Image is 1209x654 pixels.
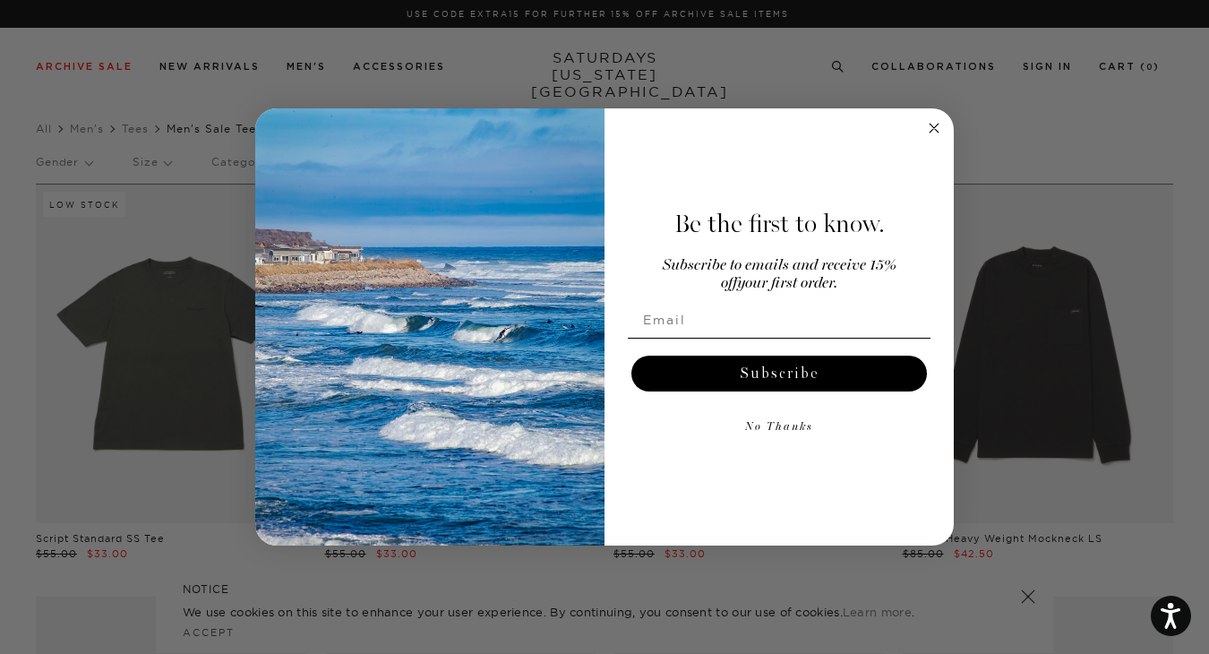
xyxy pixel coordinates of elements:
button: Subscribe [631,356,927,392]
button: Close dialog [923,117,945,139]
span: Subscribe to emails and receive 15% [663,258,896,273]
span: Be the first to know. [674,209,885,239]
button: No Thanks [628,409,930,445]
span: off [721,276,737,291]
span: your first order. [737,276,837,291]
input: Email [628,302,930,338]
img: 125c788d-000d-4f3e-b05a-1b92b2a23ec9.jpeg [255,108,604,546]
img: underline [628,338,930,339]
